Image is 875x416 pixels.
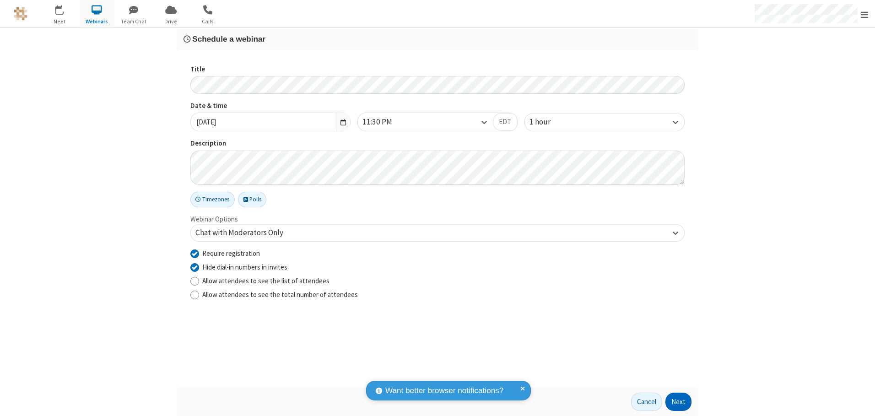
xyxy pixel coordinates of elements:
span: Allow attendees to see the total number of attendees [202,290,358,299]
span: Chat with Moderators Only [195,227,283,238]
div: 1 hour [529,116,566,128]
img: QA Selenium DO NOT DELETE OR CHANGE [14,7,27,21]
label: Description [190,138,685,149]
span: Require registration [202,249,260,258]
span: Hide dial-in numbers in invites [202,263,287,271]
div: 1 [62,5,68,12]
span: Calls [191,17,225,26]
span: Drive [154,17,188,26]
span: Webinars [80,17,114,26]
label: Date & time [190,101,351,111]
span: Want better browser notifications? [385,385,503,397]
button: Cancel [631,393,662,411]
button: Timezones [190,192,235,207]
span: Meet [43,17,77,26]
span: Allow attendees to see the list of attendees [202,276,329,285]
span: Schedule a webinar [192,34,265,43]
button: Next [665,393,691,411]
label: Webinar Options [190,215,238,223]
label: Title [190,64,685,75]
button: Polls [238,192,266,207]
div: 11:30 PM [362,116,408,128]
button: EDT [493,113,517,131]
span: Team Chat [117,17,151,26]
